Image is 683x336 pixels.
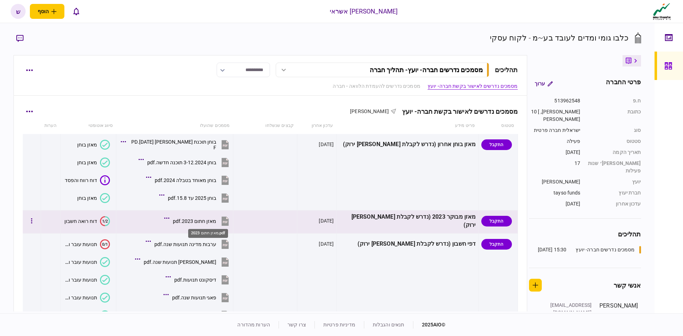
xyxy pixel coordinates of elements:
div: [DATE] [529,200,581,208]
div: מסמכים נדרשים חברה- יועץ - תהליך חברה [370,66,483,74]
button: תנועות עובר ושב [63,257,110,267]
a: מסמכים נדרשים להעמדת הלוואה - חברה [333,82,420,90]
div: מאזן חתום 2023.pdf [188,229,228,238]
div: תהליכים [529,229,641,239]
div: דפי חשבון (נדרש לקבלת [PERSON_NAME] ירוק) [339,236,476,252]
div: 17 [529,160,581,175]
a: מדיניות פרטיות [323,322,355,327]
button: דוח רווח והפסד [65,175,110,185]
a: מסמכים נדרשים חברה- יועץ15:30 [DATE] [538,246,641,254]
div: מזרחי תנועות שנה.pdf [144,259,216,265]
div: עדכון אחרון [588,200,641,208]
button: ערוך [529,77,558,90]
button: תנועות עובר ושב [63,275,110,285]
div: דיסקונט תנועות.pdf [174,277,216,283]
div: ישראלית חברה פרטית [529,127,581,134]
text: 0/1 [102,242,108,246]
div: מאזן בוחן [77,142,97,148]
button: ערבות מדינה תנועות שנה.pdf [147,236,231,252]
div: © 2025 AIO [413,321,446,329]
div: סטטוס [588,138,641,145]
div: מסמכים נדרשים לאישור בקשת חברה- יועץ [396,108,518,115]
button: 1/2דוח רואה חשבון [64,216,110,226]
div: התקבל [481,239,512,250]
button: תנועות עובר ושב [63,293,110,303]
button: מזרחי תנועות שנה.pdf [137,254,231,270]
button: מאזן בוחן [77,158,110,167]
div: תנועות עובר ושב [63,259,97,265]
button: בוחן תוכנת אורן ינואר פברואר 2024.PDF [122,137,231,153]
div: דוח רואה חשבון [64,218,97,224]
th: פריט מידע [337,118,478,134]
div: [DATE] [319,141,334,148]
div: [DATE] [319,240,334,247]
th: מסמכים שהועלו [116,118,233,134]
div: 513962548 [529,97,581,105]
div: תהליכים [495,65,518,75]
a: מסמכים נדרשים לאישור בקשת חברה- יועץ [428,82,518,90]
div: סוג [588,127,641,134]
button: מאזן חתום 2023.pdf [166,213,231,229]
button: 0/1תנועות עובר ושב [63,239,110,249]
button: דיסקונט תנועות.pdf [167,272,231,288]
div: [PERSON_NAME] [529,178,581,186]
div: התקבל [481,139,512,150]
div: ח.פ [588,97,641,105]
button: תנועות עובר ושב [63,310,110,320]
button: פאגי תנועות שנה.pdf [165,289,231,305]
div: [PERSON_NAME], 10 [PERSON_NAME] [529,108,581,123]
div: תנועות עובר ושב [63,295,97,300]
div: כלבו גומי ומדים לעובד בע~מ - לקוח עסקי [490,32,629,44]
th: סיווג אוטומטי [60,118,116,134]
div: [EMAIL_ADDRESS][DOMAIN_NAME] [546,302,592,316]
div: פאגי תנועות שנה.pdf [172,295,216,300]
div: בוחן 3-12.2024 תוכנה חדשה.pdf [147,160,216,165]
div: [PERSON_NAME]׳ שנות פעילות [588,160,641,175]
div: חברת יעוץ [588,189,641,197]
div: פעילה [529,138,581,145]
div: בוחן תוכנת אורן ינואר פברואר 2024.PDF [129,139,216,150]
div: תנועות עובר ושב [63,241,97,247]
div: tayso funds [529,189,581,197]
text: 1/2 [102,219,108,223]
div: מאזן חתום 2023.pdf [173,218,216,224]
div: התקבל [481,216,512,226]
th: הערות [41,118,60,134]
div: תנועות עובר ושב [63,277,97,283]
button: בוחן מאוחד בטבלה 2024.pdf [148,172,231,188]
button: ש [11,4,26,19]
div: [DATE] [319,217,334,224]
a: הערות מהדורה [237,322,270,327]
div: בוחן מאוחד בטבלה 2024.pdf [155,177,216,183]
div: מאזן בוחן אחרון (נדרש לקבלת [PERSON_NAME] ירוק) [339,137,476,153]
div: מאזן בוחן [77,195,97,201]
button: פתח תפריט להוספת לקוח [30,4,64,19]
div: אנשי קשר [614,281,641,290]
div: [DATE] [529,149,581,156]
div: ערבות מדינה תנועות שנה.pdf [154,241,216,247]
button: מאזן בוחן [77,193,110,203]
div: פרטי החברה [606,77,641,90]
div: [PERSON_NAME] אשראי [330,7,398,16]
div: כתובת [588,108,641,123]
th: סטטוס [478,118,518,134]
a: צרו קשר [287,322,306,327]
button: לאומי תנועות שנה.pdf [163,307,231,323]
div: מאזן בוחן [77,160,97,165]
div: תאריך הקמה [588,149,641,156]
div: בוחן 2025 עד 15.8.pdf [168,195,216,201]
a: תנאים והגבלות [373,322,404,327]
button: מאזן בוחן [77,140,110,150]
div: יועץ [588,178,641,186]
span: [PERSON_NAME] [350,108,389,114]
th: קבצים שנשלחו [233,118,297,134]
div: דוח רווח והפסד [65,177,97,183]
div: מסמכים נדרשים חברה- יועץ [576,246,635,254]
button: בוחן 2025 עד 15.8.pdf [161,190,231,206]
button: פתח רשימת התראות [69,4,84,19]
img: client company logo [651,2,672,20]
button: בוחן 3-12.2024 תוכנה חדשה.pdf [140,154,231,170]
div: 15:30 [DATE] [538,246,567,254]
button: מסמכים נדרשים חברה- יועץ- תהליך חברה [276,63,489,77]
